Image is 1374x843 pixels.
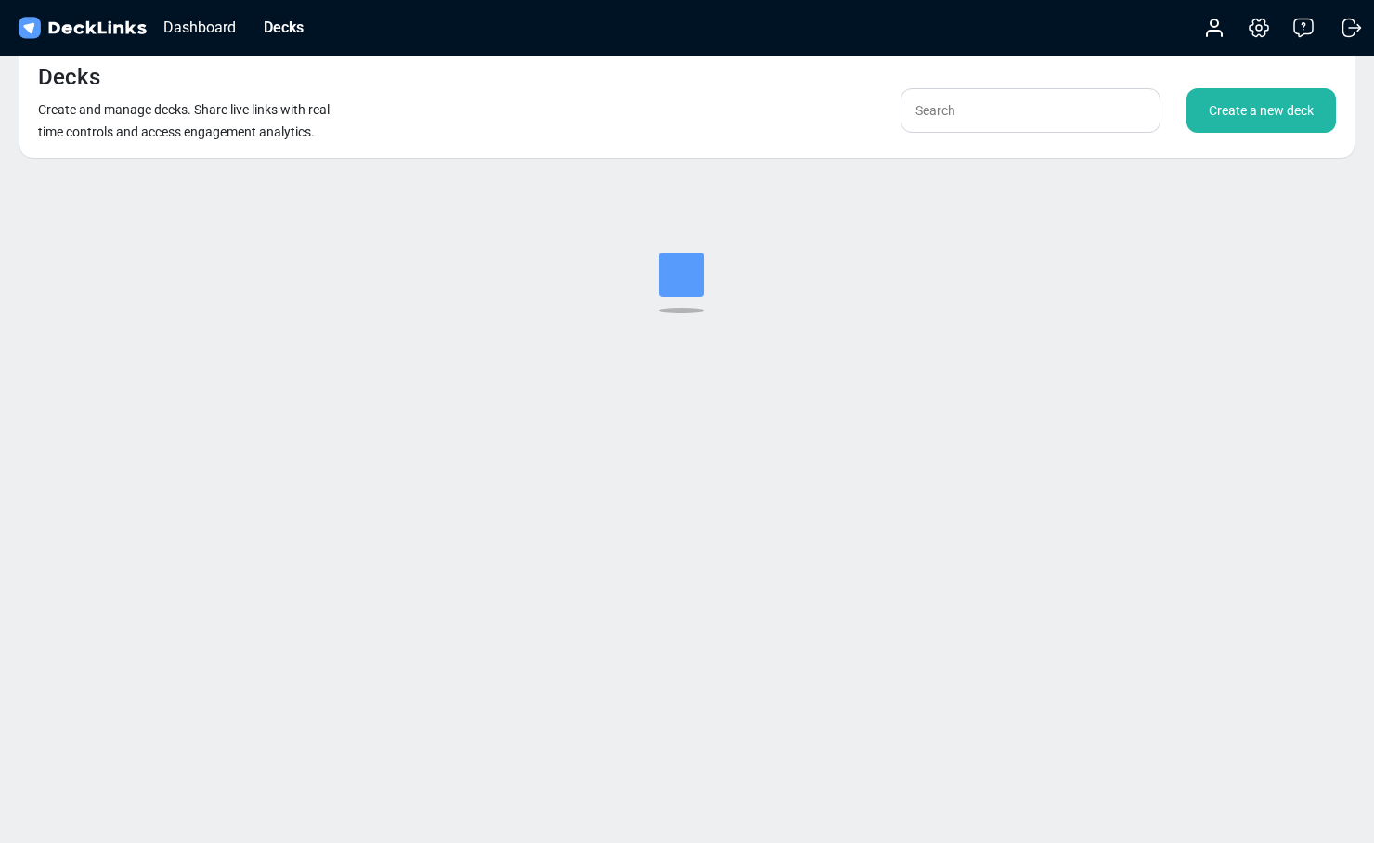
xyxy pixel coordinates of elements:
[1186,88,1336,133] div: Create a new deck
[15,15,149,42] img: DeckLinks
[38,64,100,91] h4: Decks
[38,102,333,139] small: Create and manage decks. Share live links with real-time controls and access engagement analytics.
[901,88,1160,133] input: Search
[254,16,313,39] div: Decks
[154,16,245,39] div: Dashboard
